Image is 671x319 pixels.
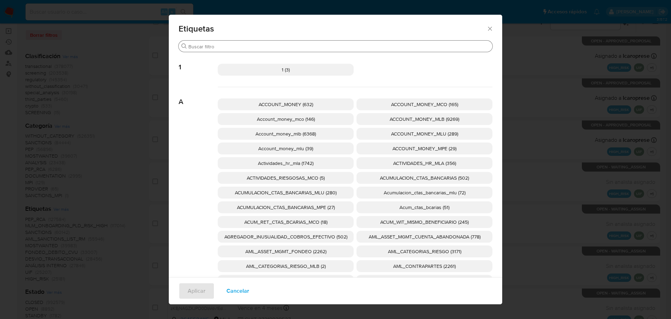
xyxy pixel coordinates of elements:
span: Acum_ctas_bcarias (51) [399,204,449,211]
div: Acumulacion_ctas_bancarias_mlu (72) [356,187,492,199]
div: AML_ASSET_MGMT_CUENTA_ABANDONADA (778) [356,231,492,243]
div: AML_CPF_TERRORISTA (24) [218,275,354,287]
div: ACCOUNT_MONEY_MCO (165) [356,98,492,110]
div: AGREGADOR_INUSUALIDAD_COBROS_EFECTIVO (502) [218,231,354,243]
div: Actividades_hr_mla (1742) [218,157,354,169]
span: AML_CONTRAPARTES (2261) [393,263,456,270]
input: Buscar filtro [188,43,490,50]
span: ACUMULACION_CTAS_BANCARIAS_MLU (280) [235,189,337,196]
span: AML_CATEGORIAS_RIESGO (3171) [388,248,461,255]
span: ACTIVIDADES_HR_MLA (356) [393,160,456,167]
span: Etiquetas [179,25,486,33]
span: ACUMULACION_CTAS_BANCARIAS (502) [380,174,469,181]
span: Acumulacion_ctas_bancarias_mlu (72) [384,189,466,196]
div: Account_money_mlb (6368) [218,128,354,140]
div: AML_CONTRAPARTES (2261) [356,260,492,272]
span: A [179,87,218,106]
span: Account_money_mlu (39) [258,145,313,152]
span: ACUM_RET_CTAS_BCARIAS_MCO (18) [244,219,327,226]
div: Acum_ctas_bcarias (51) [356,201,492,213]
div: ACTIVIDADES_RIESGOSAS_MCO (5) [218,172,354,184]
span: 1 [179,53,218,71]
button: Buscar [181,43,187,49]
span: AML_ASSET_MGMT_FONDEO (2262) [245,248,326,255]
div: ACUMULACION_CTAS_BANCARIAS (502) [356,172,492,184]
div: ACUM_RET_CTAS_BCARIAS_MCO (18) [218,216,354,228]
div: ACCOUNT_MONEY_MPE (29) [356,143,492,154]
span: AML_ASSET_MGMT_CUENTA_ABANDONADA (778) [369,233,481,240]
div: AML_CREDITOS_PAGOS_ANTICIPADOS (90) [356,275,492,287]
span: Actividades_hr_mla (1742) [258,160,313,167]
div: ACUMULACION_CTAS_BANCARIAS_MLU (280) [218,187,354,199]
span: ACCOUNT_MONEY (632) [259,101,313,108]
button: Cancelar [217,283,258,299]
div: AML_CATEGORIAS_RIESGO (3171) [356,245,492,257]
div: ACUMULACION_CTAS_BANCARIAS_MPE (27) [218,201,354,213]
div: AML_ASSET_MGMT_FONDEO (2262) [218,245,354,257]
span: ACCOUNT_MONEY_MPE (29) [392,145,456,152]
span: ACCOUNT_MONEY_MCO (165) [391,101,458,108]
span: Account_money_mco (146) [257,116,315,123]
span: Cancelar [226,283,249,299]
span: Account_money_mlb (6368) [255,130,316,137]
span: ACCOUNT_MONEY_MLU (289) [391,130,458,137]
span: ACCOUNT_MONEY_MLB (9269) [390,116,459,123]
span: ACTIVIDADES_RIESGOSAS_MCO (5) [247,174,325,181]
span: 1 (3) [282,66,290,73]
div: ACCOUNT_MONEY_MLB (9269) [356,113,492,125]
span: ACUMULACION_CTAS_BANCARIAS_MPE (27) [237,204,335,211]
span: ACUM_WIT_MISMO_BENEFICIARIO (245) [380,219,469,226]
span: AML_CATEGORIAS_RIESGO_MLB (2) [246,263,326,270]
div: Account_money_mco (146) [218,113,354,125]
button: Cerrar [486,25,493,32]
div: Account_money_mlu (39) [218,143,354,154]
div: ACCOUNT_MONEY_MLU (289) [356,128,492,140]
div: ACTIVIDADES_HR_MLA (356) [356,157,492,169]
div: ACUM_WIT_MISMO_BENEFICIARIO (245) [356,216,492,228]
div: ACCOUNT_MONEY (632) [218,98,354,110]
div: 1 (3) [218,64,354,76]
div: AML_CATEGORIAS_RIESGO_MLB (2) [218,260,354,272]
span: AGREGADOR_INUSUALIDAD_COBROS_EFECTIVO (502) [224,233,347,240]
